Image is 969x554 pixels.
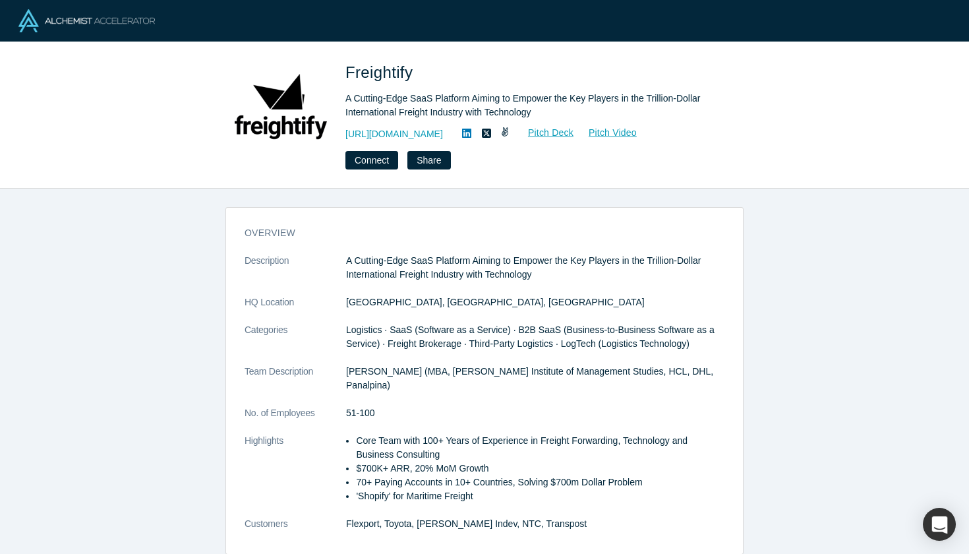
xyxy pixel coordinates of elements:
a: Pitch Video [574,125,637,140]
span: Freightify [345,63,417,81]
li: $700K+ ARR, 20% MoM Growth [356,462,724,476]
dd: Flexport, Toyota, [PERSON_NAME] Indev, NTC, Transpost [346,517,724,531]
p: A Cutting-Edge SaaS Platform Aiming to Empower the Key Players in the Trillion-Dollar Internation... [346,254,724,282]
dd: 51-100 [346,406,724,420]
img: Alchemist Logo [18,9,155,32]
dt: Description [245,254,346,295]
dt: HQ Location [245,295,346,323]
li: Core Team with 100+ Years of Experience in Freight Forwarding, Technology and Business Consulting [356,434,724,462]
dt: Team Description [245,365,346,406]
a: [URL][DOMAIN_NAME] [345,127,443,141]
p: [PERSON_NAME] (MBA, [PERSON_NAME] Institute of Management Studies, HCL, DHL, Panalpina) [346,365,724,392]
button: Connect [345,151,398,169]
dt: Highlights [245,434,346,517]
li: 'Shopify' for Maritime Freight [356,489,724,503]
img: Freightify's Logo [235,61,327,153]
div: A Cutting-Edge SaaS Platform Aiming to Empower the Key Players in the Trillion-Dollar Internation... [345,92,715,119]
button: Share [407,151,450,169]
dd: [GEOGRAPHIC_DATA], [GEOGRAPHIC_DATA], [GEOGRAPHIC_DATA] [346,295,724,309]
h3: overview [245,226,706,240]
span: Logistics · SaaS (Software as a Service) · B2B SaaS (Business-to-Business Software as a Service) ... [346,324,715,349]
dt: Categories [245,323,346,365]
dt: Customers [245,517,346,545]
a: Pitch Deck [514,125,574,140]
dt: No. of Employees [245,406,346,434]
li: 70+ Paying Accounts in 10+ Countries, Solving $700m Dollar Problem [356,476,724,489]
